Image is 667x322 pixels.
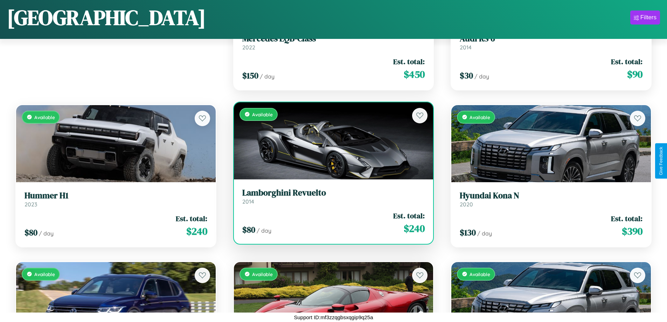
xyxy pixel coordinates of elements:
[25,201,37,208] span: 2023
[460,191,642,201] h3: Hyundai Kona N
[252,111,273,117] span: Available
[393,56,425,67] span: Est. total:
[460,191,642,208] a: Hyundai Kona N2020
[460,34,642,51] a: Audi RS 62014
[7,3,206,32] h1: [GEOGRAPHIC_DATA]
[242,224,255,235] span: $ 80
[176,213,207,224] span: Est. total:
[242,70,258,81] span: $ 150
[460,34,642,44] h3: Audi RS 6
[460,70,473,81] span: $ 30
[460,201,473,208] span: 2020
[242,188,425,205] a: Lamborghini Revuelto2014
[294,313,373,322] p: Support ID: mf3zzqgbsxqgip9q25a
[630,11,660,25] button: Filters
[474,73,489,80] span: / day
[404,67,425,81] span: $ 450
[477,230,492,237] span: / day
[404,221,425,235] span: $ 240
[622,224,642,238] span: $ 390
[34,271,55,277] span: Available
[242,44,255,51] span: 2022
[252,271,273,277] span: Available
[242,34,425,44] h3: Mercedes EQB-Class
[242,34,425,51] a: Mercedes EQB-Class2022
[242,188,425,198] h3: Lamborghini Revuelto
[260,73,275,80] span: / day
[393,211,425,221] span: Est. total:
[611,56,642,67] span: Est. total:
[640,14,656,21] div: Filters
[460,44,472,51] span: 2014
[611,213,642,224] span: Est. total:
[470,114,490,120] span: Available
[460,227,476,238] span: $ 130
[25,191,207,201] h3: Hummer H1
[659,147,663,175] div: Give Feedback
[470,271,490,277] span: Available
[25,191,207,208] a: Hummer H12023
[34,114,55,120] span: Available
[186,224,207,238] span: $ 240
[257,227,271,234] span: / day
[25,227,37,238] span: $ 80
[627,67,642,81] span: $ 90
[39,230,54,237] span: / day
[242,198,254,205] span: 2014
